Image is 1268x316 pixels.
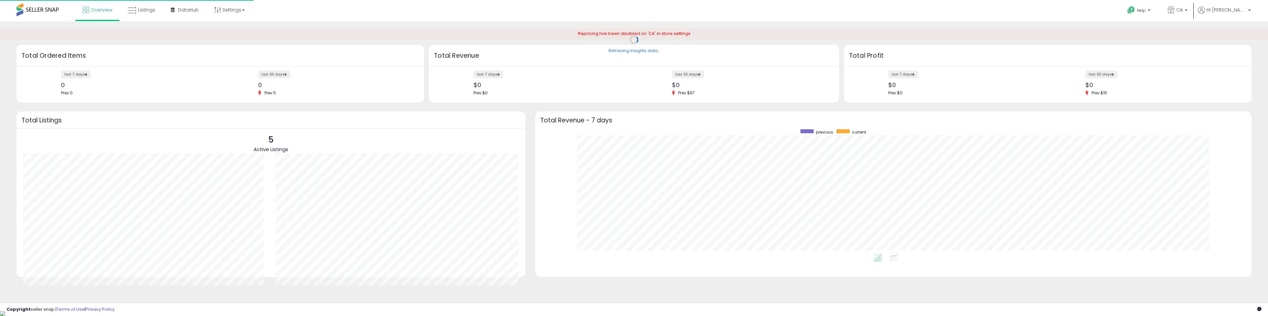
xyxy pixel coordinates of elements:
span: Prev: $0 [888,90,902,96]
label: last 7 days [888,71,918,78]
div: seller snap | | [7,306,115,313]
div: 0 [61,81,216,88]
span: Prev: $15 [1088,90,1110,96]
label: last 7 days [474,71,503,78]
div: $0 [888,81,1043,88]
label: last 30 days [672,71,704,78]
span: Help [1137,8,1146,13]
span: previous [816,129,833,135]
a: Help [1122,1,1157,21]
span: Listings [138,7,155,13]
span: Overview [91,7,112,13]
span: current [852,129,866,135]
h3: Total Revenue - 7 days [540,118,1247,123]
label: last 30 days [1085,71,1117,78]
span: CA [1176,7,1183,13]
label: last 30 days [258,71,290,78]
span: Repricing has been disabled on 'CA' in store settings [578,30,690,37]
div: Retrieving insights data.. [609,48,660,54]
span: Prev: $97 [675,90,698,96]
i: Get Help [1127,6,1135,14]
strong: Copyright [7,306,31,312]
h3: Total Revenue [434,51,834,60]
div: $0 [474,81,629,88]
h3: Total Listings [21,118,520,123]
div: 0 [258,81,413,88]
h3: Total Profit [849,51,1247,60]
div: $0 [672,81,828,88]
span: Hi [PERSON_NAME] [1207,7,1246,13]
a: Terms of Use [56,306,85,312]
span: Prev: $0 [474,90,488,96]
a: Privacy Policy [86,306,115,312]
h3: Total Ordered Items [21,51,419,60]
span: DataHub [178,7,199,13]
a: Hi [PERSON_NAME] [1198,7,1251,21]
span: Prev: 0 [61,90,73,96]
div: $0 [1085,81,1240,88]
label: last 7 days [61,71,91,78]
span: Active Listings [254,146,288,153]
p: 5 [254,134,288,146]
span: Prev: 5 [261,90,279,96]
